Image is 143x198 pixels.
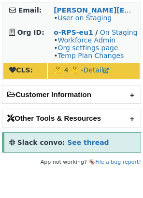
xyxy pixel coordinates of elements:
[18,6,42,14] strong: Email:
[17,28,44,36] strong: Org ID:
[9,66,33,74] strong: CLS:
[2,109,141,127] h2: Other Tools & Resources
[54,14,112,22] span: •
[57,52,124,59] a: Temp Plan Changes
[95,159,141,165] a: File a bug report!
[2,157,141,167] footer: App not working? 🪳
[100,28,138,36] a: On Staging
[57,14,112,22] a: User on Staging
[67,139,109,146] a: See thread
[57,44,118,52] a: Org settings page
[54,36,124,59] span: • • •
[84,66,109,74] a: Detail
[2,85,141,103] h2: Customer Information
[54,28,93,36] a: o-RPS-eu1
[57,36,115,44] a: Workforce Admin
[48,63,140,79] td: 🤔 4 🤔 -
[17,139,65,146] strong: Slack convo:
[95,28,98,36] strong: /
